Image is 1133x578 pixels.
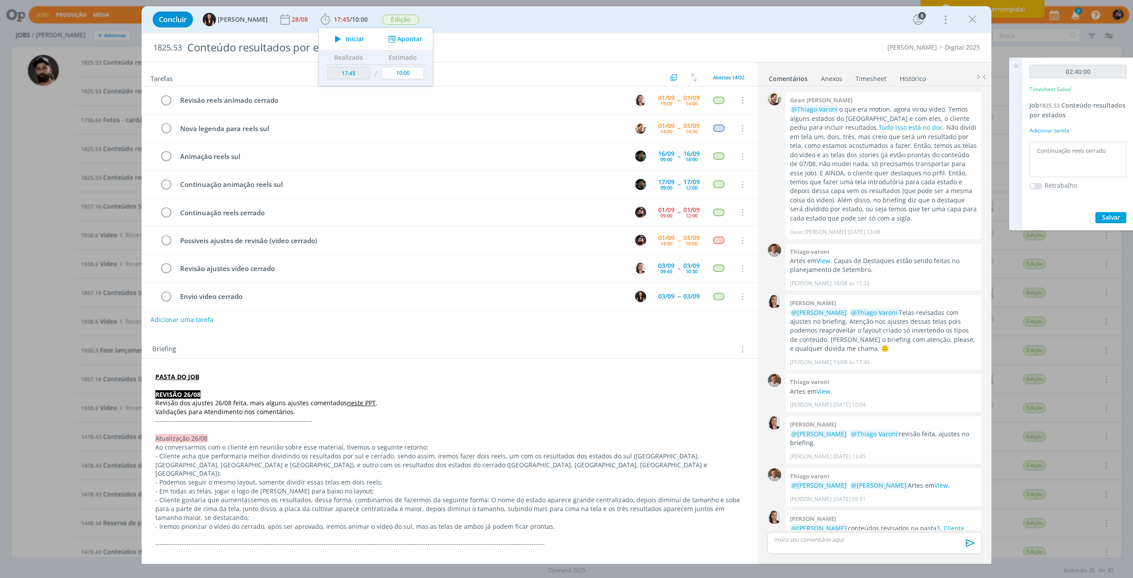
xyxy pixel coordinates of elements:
[768,244,781,257] img: T
[911,12,925,27] button: 6
[635,151,646,162] img: K
[1095,212,1126,223] button: Salvar
[790,420,836,428] b: [PERSON_NAME]
[150,72,173,83] span: Tarefas
[176,95,627,106] div: Revisão reels animado cerrado
[318,12,370,27] button: 17:45/10:00
[155,434,208,442] span: Atualização 26/08
[658,263,674,269] div: 03/09
[790,495,832,503] p: [PERSON_NAME]
[683,293,700,299] div: 03/09
[945,43,980,51] a: Digital 2025
[791,308,847,317] span: @[PERSON_NAME]
[686,213,698,218] div: 12:00
[683,263,700,269] div: 03/09
[155,452,744,478] p: - Cliente acha que performaria melhor dividindo os resultados por sul e cerrado, sendo assim, ire...
[634,234,647,247] button: B
[634,150,647,163] button: K
[155,487,744,496] p: - Em todas as telas, jogar o logo de [PERSON_NAME] para baixo no layout;
[159,16,187,23] span: Concluir
[658,207,674,213] div: 01/09
[176,263,627,274] div: Revisão ajustes vídeo cerrado
[176,151,627,162] div: Animação reels sul
[334,15,350,23] span: 17:45
[386,35,423,44] button: Apontar
[382,14,420,25] button: Edição
[155,372,199,381] strong: PASTA DO JOB
[686,101,698,106] div: 14:00
[887,43,937,51] a: [PERSON_NAME]
[1102,213,1120,221] span: Salvar
[379,50,426,65] th: Estimado
[346,36,364,42] span: Iniciar
[683,95,700,101] div: 01/09
[678,293,680,299] span: --
[635,235,646,246] img: B
[660,269,672,274] div: 09:45
[634,93,647,107] button: C
[790,472,829,480] b: Thiago varoni
[203,13,216,26] img: I
[1029,101,1125,119] span: Conteúdo resultados por estados
[683,151,700,157] div: 16/09
[634,206,647,219] button: B
[678,97,680,103] span: --
[150,312,214,328] button: Adicionar uma tarefa
[658,293,674,299] div: 03/09
[790,387,977,396] p: Artes em .
[176,291,627,302] div: Envio video cerrado
[691,74,697,81] img: arrow-down-up.svg
[658,123,674,129] div: 01/09
[155,496,744,522] p: - Cliente gostaria que aumentássemos os resultados, dessa forma, combinamos de fazermos da seguin...
[683,179,700,185] div: 17/09
[176,123,627,134] div: Nova legenda para reels sul
[372,65,380,83] td: /
[790,228,846,236] p: Gean [PERSON_NAME]
[176,207,627,218] div: Continuação reels cerrado
[790,401,832,409] p: [PERSON_NAME]
[790,96,852,104] b: Gean [PERSON_NAME]
[1044,181,1077,190] label: Retrabalho
[634,290,647,303] button: I
[155,407,295,416] span: Validações para Atendimento nos comentários.
[686,129,698,134] div: 14:30
[790,453,832,461] p: [PERSON_NAME]
[347,399,376,407] a: neste PPT
[658,95,674,101] div: 01/09
[936,524,964,532] a: 3. Cliente
[790,515,836,523] b: [PERSON_NAME]
[768,416,781,430] img: C
[350,15,352,23] span: /
[153,12,193,27] button: Concluir
[658,179,674,185] div: 17/09
[855,70,887,83] a: Timesheet
[155,478,744,487] p: - Podemos seguir o mesmo layout, somente dividir essas telas em dois reels;
[352,15,368,23] span: 10:00
[678,209,680,215] span: --
[899,70,926,83] a: Histórico
[155,443,744,452] p: Ao conversarmos com o cliente em reunião sobre esse material, tivemos o seguinte retorno:
[318,27,433,86] ul: 17:45/10:00
[325,50,372,65] th: Realizado
[790,481,977,490] p: Artes em .
[660,213,672,218] div: 09:00
[635,207,646,218] img: B
[686,269,698,274] div: 10:30
[790,105,977,223] p: o que era motion, agora virou vídeo. Temos alguns estados do [GEOGRAPHIC_DATA] e com eles, o clie...
[176,179,627,190] div: Continuação animação reels sul
[768,70,808,83] a: Comentários
[790,430,977,448] p: revisão feita, ajustes no briefing.
[635,95,646,106] img: C
[790,256,977,275] p: Artes em . Capas de Destaques estão sendo feitas no planejamento de Setembro.
[658,235,674,241] div: 01/09
[686,157,698,162] div: 18:00
[790,308,977,353] p: Telas revisadas com ajustes no briefing. Atenção nos ajustes dessas telas pois podemos reaproveit...
[817,256,830,265] a: View
[851,308,898,317] span: @Thiago Varoni
[768,92,781,105] img: G
[791,430,847,438] span: @[PERSON_NAME]
[790,279,832,287] p: [PERSON_NAME]
[790,358,832,366] p: [PERSON_NAME]
[683,123,700,129] div: 01/09
[790,248,829,256] b: Thiago varoni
